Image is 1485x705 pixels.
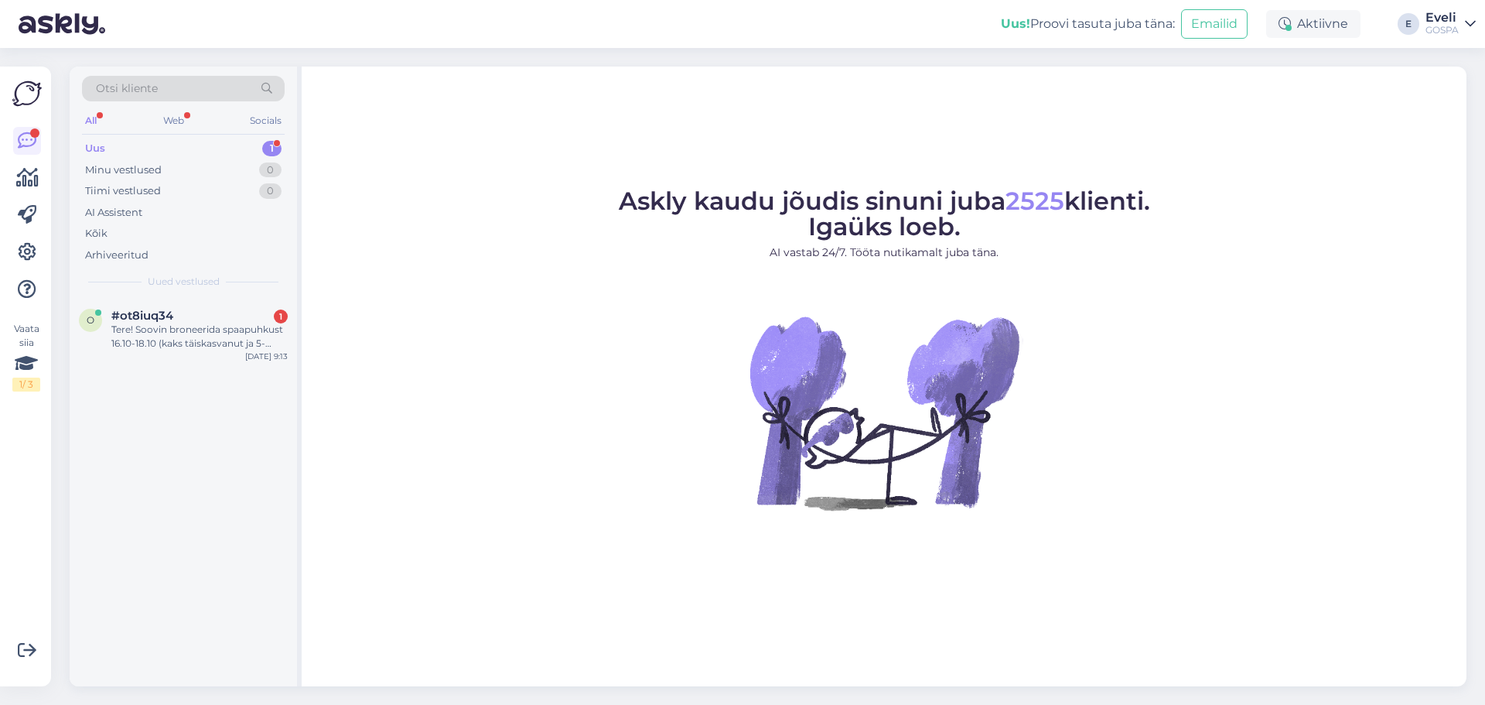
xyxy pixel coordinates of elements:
[245,351,288,362] div: [DATE] 9:13
[111,309,173,323] span: #ot8iuq34
[262,141,282,156] div: 1
[1398,13,1419,35] div: E
[85,248,148,263] div: Arhiveeritud
[619,186,1150,241] span: Askly kaudu jõudis sinuni juba klienti. Igaüks loeb.
[148,275,220,289] span: Uued vestlused
[259,183,282,199] div: 0
[85,183,161,199] div: Tiimi vestlused
[82,111,100,131] div: All
[1181,9,1248,39] button: Emailid
[96,80,158,97] span: Otsi kliente
[1001,16,1030,31] b: Uus!
[274,310,288,323] div: 1
[259,163,282,178] div: 0
[1425,12,1476,36] a: EveliGOSPA
[85,141,105,156] div: Uus
[1266,10,1360,38] div: Aktiivne
[745,273,1023,552] img: No Chat active
[87,314,94,326] span: o
[1425,24,1459,36] div: GOSPA
[1005,186,1064,216] span: 2525
[85,226,108,241] div: Kõik
[12,378,40,392] div: 1 / 3
[1425,12,1459,24] div: Eveli
[12,79,42,108] img: Askly Logo
[247,111,285,131] div: Socials
[1001,15,1175,33] div: Proovi tasuta juba täna:
[619,245,1150,261] p: AI vastab 24/7. Tööta nutikamalt juba täna.
[85,163,162,178] div: Minu vestlused
[12,322,40,392] div: Vaata siia
[111,323,288,351] div: Tere! Soovin broneerida spaapuhkust 16.10-18.10 (kaks täiskasvanut ja 5-aastane laps). Kas teil o...
[160,111,187,131] div: Web
[85,205,142,221] div: AI Assistent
